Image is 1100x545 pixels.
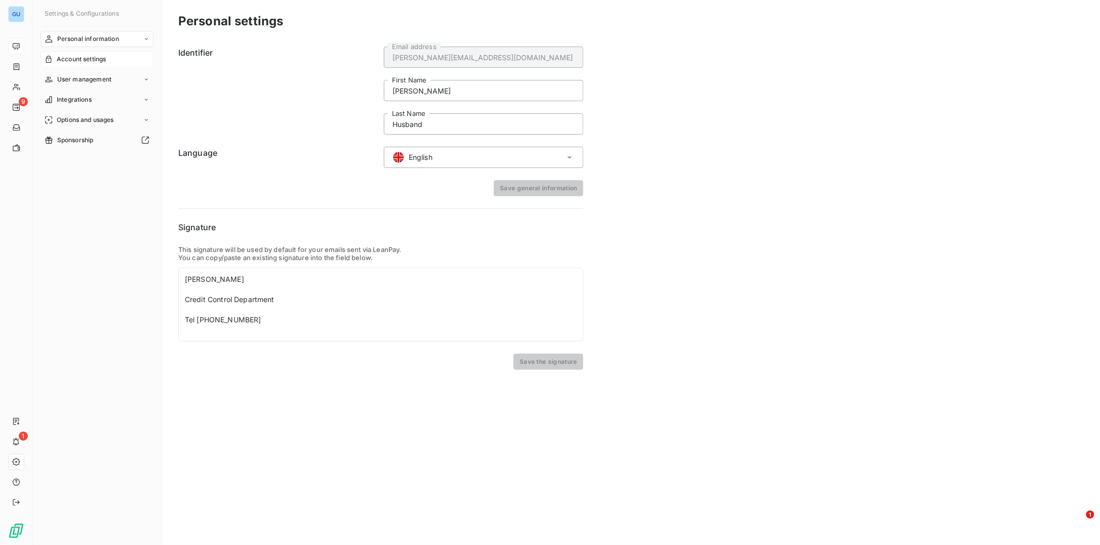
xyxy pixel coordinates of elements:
[185,295,577,305] div: Credit Control Department
[57,55,106,64] span: Account settings
[57,75,111,84] span: User management
[8,6,24,22] div: GU
[57,115,114,124] span: Options and usages
[19,97,28,106] span: 9
[41,51,153,67] a: Account settings
[19,432,28,441] span: 1
[384,113,583,135] input: placeholder
[57,34,119,44] span: Personal information
[8,523,24,539] img: Logo LeanPay
[178,254,583,262] p: You can copy/paste an existing signature into the field below.
[1086,511,1094,519] span: 1
[57,136,94,145] span: Sponsorship
[494,180,583,196] button: Save general information
[514,354,583,370] button: Save the signature
[178,147,378,168] h6: Language
[409,152,433,162] span: English
[384,80,583,101] input: placeholder
[178,245,583,254] p: This signature will be used by default for your emails sent via LeanPay.
[178,221,583,233] h6: Signature
[178,12,284,30] h3: Personal settings
[185,274,577,284] div: [PERSON_NAME]
[178,47,378,135] h6: Identifier
[185,315,577,325] div: Tel [PHONE_NUMBER]
[384,47,583,68] input: placeholder
[1066,511,1090,535] iframe: Intercom live chat
[45,10,119,17] span: Settings & Configurations
[57,95,92,104] span: Integrations
[41,132,153,148] a: Sponsorship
